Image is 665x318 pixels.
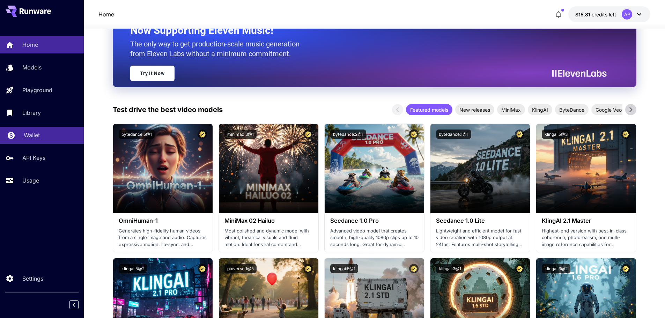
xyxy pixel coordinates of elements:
[621,130,630,139] button: Certified Model – Vetted for best performance and includes a commercial license.
[113,124,213,213] img: alt
[224,228,313,248] p: Most polished and dynamic model with vibrant, theatrical visuals and fluid motion. Ideal for vira...
[119,228,207,248] p: Generates high-fidelity human videos from a single image and audio. Captures expressive motion, l...
[406,104,452,115] div: Featured models
[515,264,524,273] button: Certified Model – Vetted for best performance and includes a commercial license.
[621,264,630,273] button: Certified Model – Vetted for best performance and includes a commercial license.
[497,104,525,115] div: MiniMax
[75,298,84,311] div: Collapse sidebar
[455,106,494,113] span: New releases
[98,10,114,19] a: Home
[591,106,626,113] span: Google Veo
[22,274,43,283] p: Settings
[22,40,38,49] p: Home
[555,104,589,115] div: ByteDance
[130,39,305,59] p: The only way to get production-scale music generation from Eleven Labs without a minimum commitment.
[130,24,601,37] h2: Now Supporting Eleven Music!
[455,104,494,115] div: New releases
[98,10,114,19] nav: breadcrumb
[22,176,39,185] p: Usage
[330,228,419,248] p: Advanced video model that creates smooth, high-quality 1080p clips up to 10 seconds long. Great f...
[436,130,471,139] button: bytedance:1@1
[330,264,358,273] button: klingai:5@1
[430,124,530,213] img: alt
[198,130,207,139] button: Certified Model – Vetted for best performance and includes a commercial license.
[303,264,313,273] button: Certified Model – Vetted for best performance and includes a commercial license.
[622,9,632,20] div: AP
[436,228,524,248] p: Lightweight and efficient model for fast video creation with 1080p output at 24fps. Features mult...
[575,11,616,18] div: $15.80898
[436,217,524,224] h3: Seedance 1.0 Lite
[69,300,79,309] button: Collapse sidebar
[528,104,552,115] div: KlingAI
[24,131,40,139] p: Wallet
[409,264,419,273] button: Certified Model – Vetted for best performance and includes a commercial license.
[224,130,257,139] button: minimax:3@1
[406,106,452,113] span: Featured models
[219,124,318,213] img: alt
[409,130,419,139] button: Certified Model – Vetted for best performance and includes a commercial license.
[22,63,42,72] p: Models
[330,130,366,139] button: bytedance:2@1
[113,104,223,115] p: Test drive the best video models
[536,124,636,213] img: alt
[119,264,147,273] button: klingai:5@2
[542,217,630,224] h3: KlingAI 2.1 Master
[575,12,592,17] span: $15.81
[119,130,155,139] button: bytedance:5@1
[497,106,525,113] span: MiniMax
[568,6,650,22] button: $15.80898AP
[22,86,52,94] p: Playground
[303,130,313,139] button: Certified Model – Vetted for best performance and includes a commercial license.
[130,66,175,81] a: Try It Now
[325,124,424,213] img: alt
[591,104,626,115] div: Google Veo
[22,154,45,162] p: API Keys
[592,12,616,17] span: credits left
[119,217,207,224] h3: OmniHuman‑1
[515,130,524,139] button: Certified Model – Vetted for best performance and includes a commercial license.
[198,264,207,273] button: Certified Model – Vetted for best performance and includes a commercial license.
[330,217,419,224] h3: Seedance 1.0 Pro
[436,264,464,273] button: klingai:3@1
[528,106,552,113] span: KlingAI
[542,264,570,273] button: klingai:3@2
[224,264,257,273] button: pixverse:1@5
[542,228,630,248] p: Highest-end version with best-in-class coherence, photorealism, and multi-image reference capabil...
[555,106,589,113] span: ByteDance
[22,109,41,117] p: Library
[542,130,570,139] button: klingai:5@3
[224,217,313,224] h3: MiniMax 02 Hailuo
